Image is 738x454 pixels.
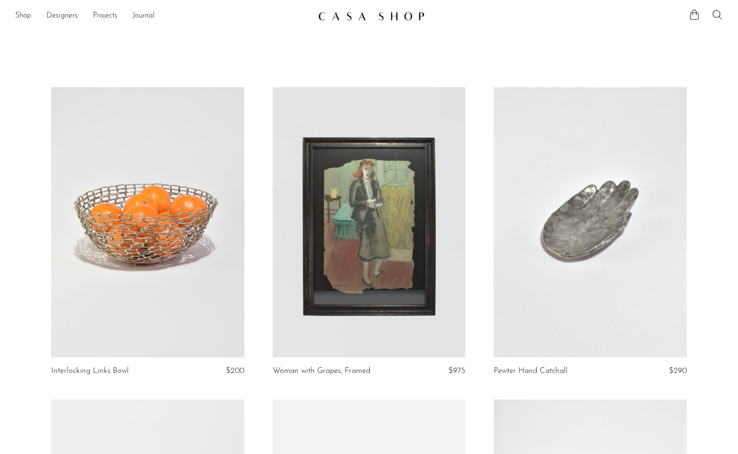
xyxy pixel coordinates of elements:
[133,10,155,22] a: Journal
[448,367,465,375] span: $975
[273,367,370,375] a: Woman with Grapes, Framed
[46,10,78,22] a: Designers
[15,8,311,24] ul: NEW HEADER MENU
[15,10,31,22] a: Shop
[15,8,311,24] nav: Desktop navigation
[51,367,129,375] a: Interlocking Links Bowl
[669,367,687,375] span: $290
[93,10,117,22] a: Projects
[494,367,568,375] a: Pewter Hand Catchall
[226,367,244,375] span: $200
